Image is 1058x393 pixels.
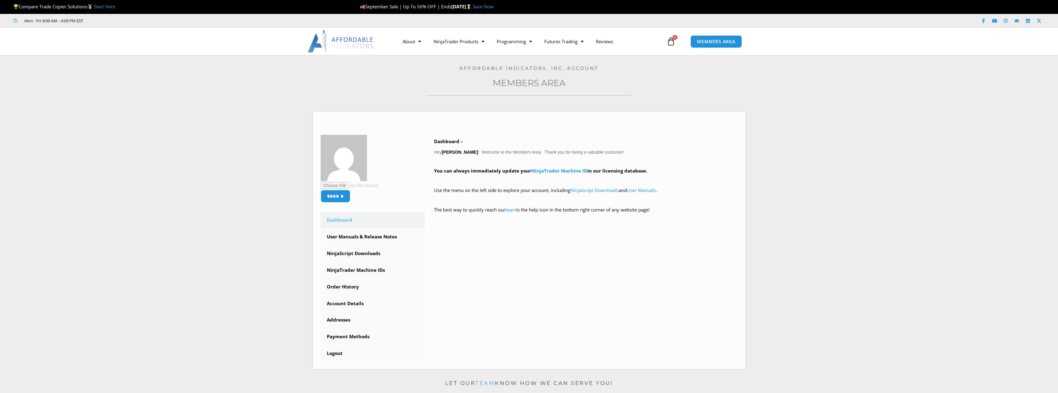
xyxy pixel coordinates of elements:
iframe: Customer reviews powered by Trustpilot [92,18,184,24]
a: Members Area [493,78,566,88]
p: Use the menu on the left side to explore your account, including and . [434,186,738,203]
a: 0 [657,32,685,50]
img: 🍂 [360,4,365,9]
img: 🥇 [88,4,92,9]
a: NinjaTrader Machine IDs [321,262,425,278]
a: About [396,34,427,49]
a: Order History [321,279,425,295]
a: Futures Trading [538,34,590,49]
strong: You can always immediately update your in our licensing database. [434,168,647,174]
a: Programming [491,34,538,49]
img: 94d884f8b0756da6c2fc4817c9f84933f1a1dcaf0ac100b7bf10a7a1079213b1 [321,135,367,181]
strong: [DATE] [451,3,473,10]
a: NinjaTrader Products [427,34,491,49]
a: Start Here [94,3,115,10]
nav: Account pages [321,212,425,361]
a: NinjaScript Downloads [321,246,425,262]
nav: Menu [396,34,665,49]
a: User Manuals [627,187,656,193]
a: team [475,380,495,386]
a: Save Now [473,3,494,10]
span: MEMBERS AREA [697,39,736,44]
a: NinjaTrader Machine ID [531,168,587,174]
div: Hey ! Welcome to the Members Area. Thank you for being a valuable customer! [434,137,738,223]
p: Let our know how we can serve you! [313,378,745,388]
a: User Manuals & Release Notes [321,229,425,245]
a: Addresses [321,312,425,328]
a: Account Details [321,296,425,312]
a: Logout [321,345,425,361]
a: Reviews [590,34,619,49]
span: September Sale | Up To 50% OFF | Ends [360,3,451,10]
strong: [PERSON_NAME] [442,150,478,155]
img: LogoAI | Affordable Indicators – NinjaTrader [308,30,374,53]
span: Mon - Fri: 8:00 AM – 6:00 PM EST [23,17,83,24]
a: Dashboard [321,212,425,228]
a: team [505,207,516,213]
span: 0 [672,35,677,40]
span: Compare Trade Copier Solutions [13,3,115,10]
b: Dashboard – [434,138,463,144]
a: MEMBERS AREA [690,35,742,48]
img: 🏆 [14,4,18,9]
a: NinjaScript Downloads [570,187,619,193]
img: ⌛ [466,4,471,9]
a: Payment Methods [321,329,425,345]
a: Affordable Indicators, Inc. Account [459,65,599,71]
p: The best way to quickly reach our is the help icon in the bottom right corner of any website page! [434,206,738,223]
